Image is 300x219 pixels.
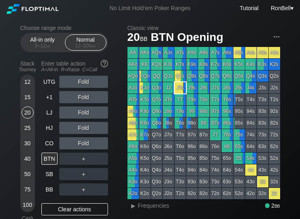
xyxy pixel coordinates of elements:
[139,59,151,70] div: KK
[233,59,245,70] div: K5s
[69,43,103,49] div: 12 – 100
[210,188,221,199] div: 72o
[269,47,280,58] div: A2s
[271,5,291,11] span: RonBell
[17,57,38,76] div: Stack
[151,106,162,117] div: Q9o
[59,183,108,196] div: ＋
[139,129,151,140] div: K7o
[175,164,186,176] div: T4o
[233,129,245,140] div: 75s
[257,141,268,152] div: 63s
[245,117,257,129] div: 84s
[257,82,268,94] div: J3s
[127,164,139,176] div: A4o
[151,188,162,199] div: Q2o
[41,57,108,76] div: Enter table action
[139,82,151,94] div: KJo
[41,183,58,196] div: BB
[210,117,221,129] div: 87s
[59,91,108,103] div: Fold
[97,5,203,13] div: No Limit Hold’em Poker Ranges
[198,188,209,199] div: 82o
[175,129,186,140] div: T7o
[127,141,139,152] div: A6o
[269,188,280,199] div: 22
[22,76,34,88] div: 12
[269,141,280,152] div: 62s
[151,176,162,187] div: Q3o
[222,164,233,176] div: 64o
[175,141,186,152] div: T6o
[186,153,198,164] div: 95o
[22,153,34,165] div: 40
[175,59,186,70] div: KTs
[269,4,295,13] div: ▾
[22,183,34,196] div: 75
[210,59,221,70] div: K7s
[269,129,280,140] div: 72s
[198,153,209,164] div: 85o
[198,106,209,117] div: 98s
[175,82,186,94] div: JTs
[257,59,268,70] div: K3s
[245,141,257,152] div: 64s
[139,141,151,152] div: K6o
[140,34,148,43] span: bb
[198,47,209,58] div: A8s
[233,141,245,152] div: 65s
[163,82,174,94] div: JJ
[138,202,169,209] span: Frequencies
[210,164,221,176] div: 74o
[20,25,108,31] h2: Choose range mode
[163,176,174,187] div: J3o
[24,35,61,50] div: All-in only
[210,106,221,117] div: 97s
[151,70,162,82] div: QQ
[127,59,139,70] div: AKo
[198,70,209,82] div: Q8s
[198,176,209,187] div: 83o
[233,117,245,129] div: 85s
[186,188,198,199] div: 92o
[163,141,174,152] div: J6o
[151,94,162,105] div: QTo
[222,129,233,140] div: 76s
[269,82,280,94] div: J2s
[222,176,233,187] div: 63o
[151,141,162,152] div: Q6o
[222,117,233,129] div: 86s
[139,47,151,58] div: AKs
[6,4,58,14] img: Floptimal logo
[127,106,139,117] div: A9o
[198,94,209,105] div: T8s
[139,153,151,164] div: K5o
[257,176,268,187] div: 33
[186,117,198,129] div: 98o
[222,94,233,105] div: T6s
[127,117,139,129] div: A8o
[269,164,280,176] div: 42s
[151,82,162,94] div: QJo
[41,122,58,134] div: HJ
[222,106,233,117] div: 96s
[127,25,280,31] h2: Classic view
[128,201,139,210] div: ▸
[175,47,186,58] div: ATs
[257,164,268,176] div: 43s
[41,67,108,72] div: A=All-in R=Raise C=Call
[257,106,268,117] div: 93s
[26,43,60,49] div: 5 – 12
[163,59,174,70] div: KJs
[245,94,257,105] div: T4s
[222,141,233,152] div: 66
[245,129,257,140] div: 74s
[269,117,280,129] div: 82s
[163,106,174,117] div: J9o
[151,129,162,140] div: Q7o
[222,188,233,199] div: 62o
[186,94,198,105] div: T9s
[151,59,162,70] div: KQs
[274,202,280,209] span: bb
[186,82,198,94] div: J9s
